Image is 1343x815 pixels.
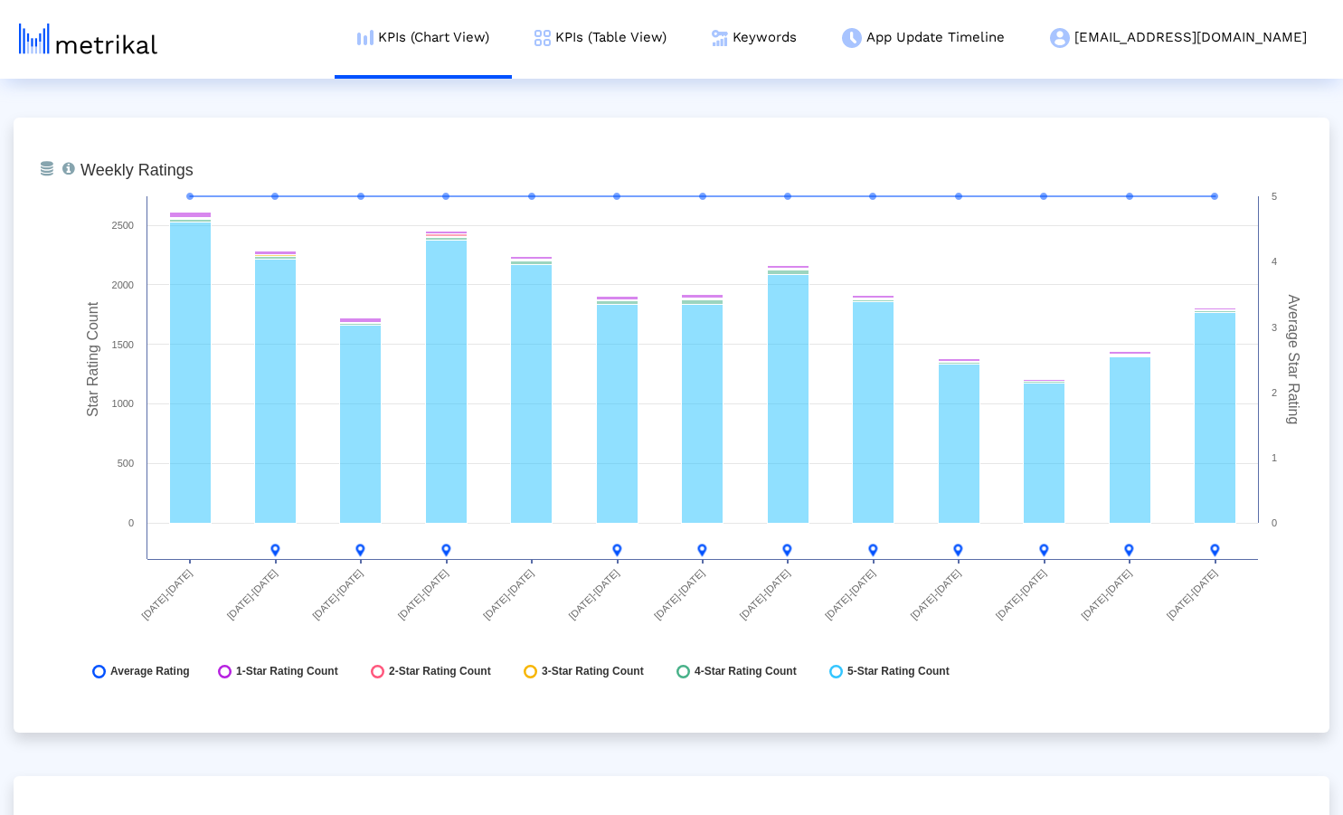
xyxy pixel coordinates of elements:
text: [DATE]-[DATE] [396,567,450,621]
text: 1000 [112,398,134,409]
tspan: Weekly Ratings [80,161,194,179]
text: 0 [1272,517,1277,528]
img: kpi-chart-menu-icon.png [357,30,374,45]
text: [DATE]-[DATE] [994,567,1048,621]
text: [DATE]-[DATE] [1079,567,1133,621]
text: 2 [1272,387,1277,398]
span: 3-Star Rating Count [542,665,644,678]
text: [DATE]-[DATE] [652,567,706,621]
text: 4 [1272,256,1277,267]
span: 1-Star Rating Count [236,665,338,678]
text: 1 [1272,452,1277,463]
span: 4-Star Rating Count [695,665,797,678]
span: Average Rating [110,665,190,678]
img: keywords.png [712,30,728,46]
text: [DATE]-[DATE] [225,567,279,621]
text: [DATE]-[DATE] [310,567,364,621]
text: 0 [128,517,134,528]
img: app-update-menu-icon.png [842,28,862,48]
span: 2-Star Rating Count [389,665,491,678]
text: 2500 [112,220,134,231]
tspan: Average Star Rating [1286,295,1301,425]
text: [DATE]-[DATE] [823,567,877,621]
text: 3 [1272,322,1277,333]
text: [DATE]-[DATE] [908,567,962,621]
text: [DATE]-[DATE] [1165,567,1219,621]
text: [DATE]-[DATE] [139,567,194,621]
text: 5 [1272,191,1277,202]
tspan: Star Rating Count [85,302,100,418]
text: 1500 [112,339,134,350]
text: [DATE]-[DATE] [566,567,620,621]
span: 5-Star Rating Count [847,665,950,678]
text: 2000 [112,280,134,290]
img: my-account-menu-icon.png [1050,28,1070,48]
img: metrical-logo-light.png [19,24,157,54]
img: kpi-table-menu-icon.png [534,30,551,46]
text: 500 [118,458,134,469]
text: [DATE]-[DATE] [481,567,535,621]
text: [DATE]-[DATE] [737,567,791,621]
